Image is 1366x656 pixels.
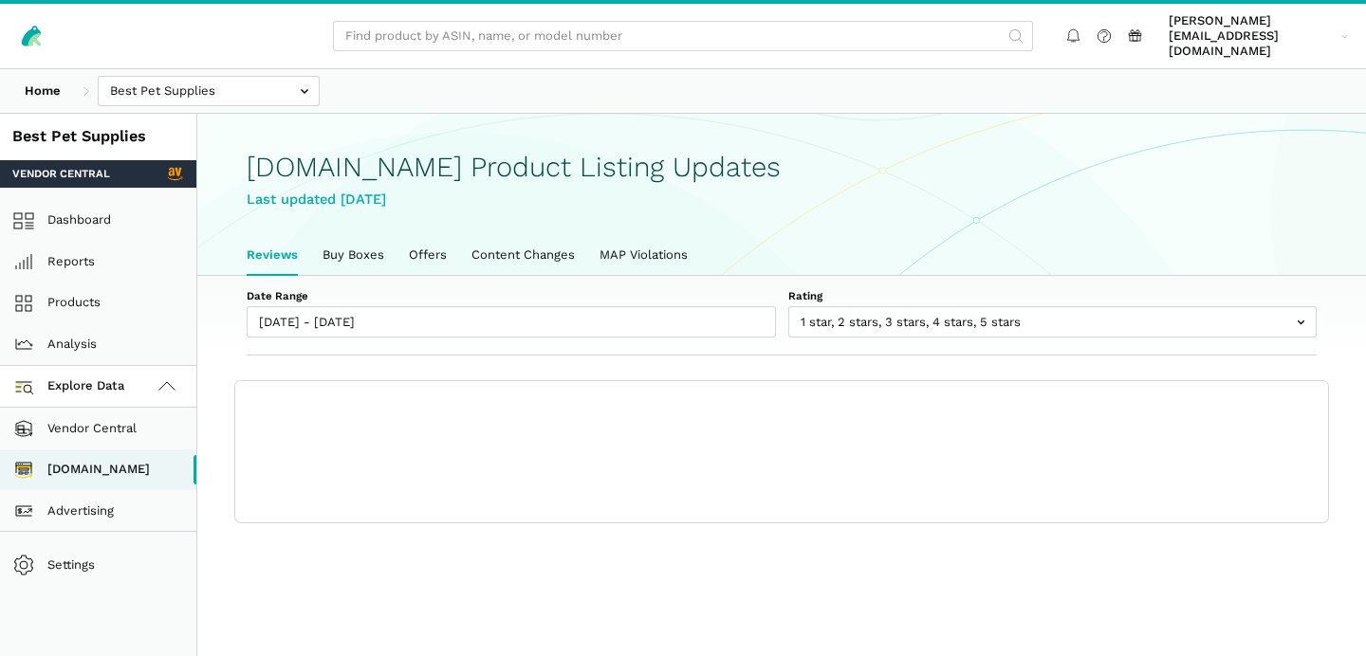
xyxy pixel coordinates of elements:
[234,235,310,275] a: Reviews
[1163,10,1355,63] a: [PERSON_NAME][EMAIL_ADDRESS][DOMAIN_NAME]
[788,306,1318,337] input: 1 star, 2 stars, 3 stars, 4 stars, 5 stars
[98,76,320,107] input: Best Pet Supplies
[12,76,73,107] a: Home
[12,126,184,148] div: Best Pet Supplies
[247,189,1317,210] div: Last updated [DATE]
[247,152,1317,183] h1: [DOMAIN_NAME] Product Listing Updates
[587,235,700,275] a: MAP Violations
[12,166,110,181] span: Vendor Central
[310,235,397,275] a: Buy Boxes
[19,375,125,398] span: Explore Data
[333,21,1033,52] input: Find product by ASIN, name, or model number
[1169,13,1335,60] span: [PERSON_NAME][EMAIL_ADDRESS][DOMAIN_NAME]
[247,288,776,303] label: Date Range
[397,235,459,275] a: Offers
[459,235,587,275] a: Content Changes
[788,288,1318,303] label: Rating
